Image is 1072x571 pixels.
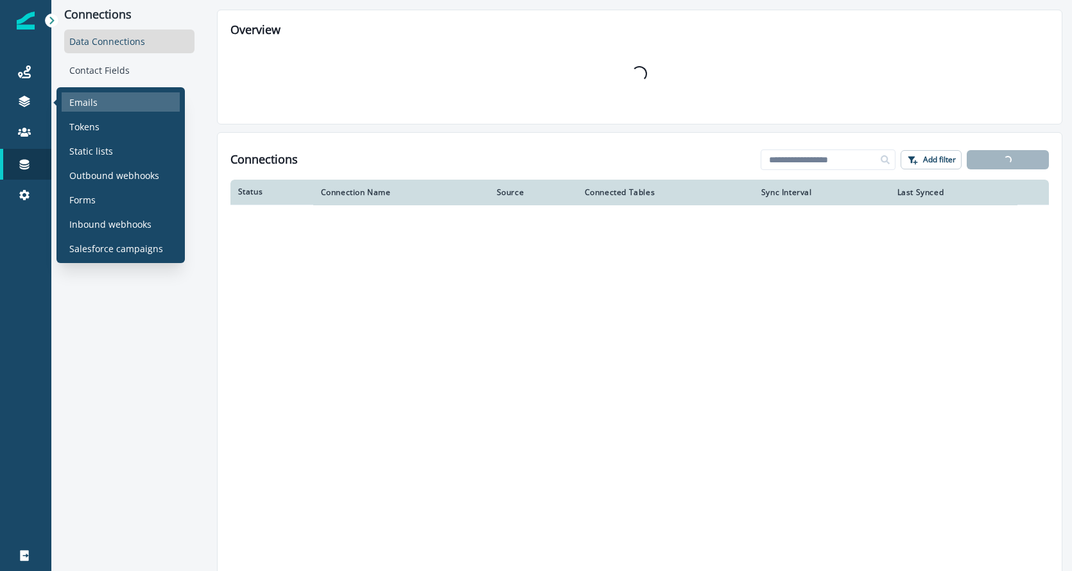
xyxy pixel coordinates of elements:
[230,153,298,167] h1: Connections
[64,30,195,53] div: Data Connections
[69,96,98,109] p: Emails
[69,144,113,158] p: Static lists
[62,141,180,160] a: Static lists
[64,8,195,22] p: Connections
[69,217,151,231] p: Inbound webhooks
[62,214,180,234] a: Inbound webhooks
[238,187,306,197] div: Status
[585,187,746,198] div: Connected Tables
[497,187,569,198] div: Source
[923,155,956,164] p: Add filter
[62,166,180,185] a: Outbound webhooks
[69,120,99,133] p: Tokens
[62,239,180,258] a: Salesforce campaigns
[69,193,96,207] p: Forms
[230,23,1049,37] h2: Overview
[69,242,163,255] p: Salesforce campaigns
[17,12,35,30] img: Inflection
[901,150,962,169] button: Add filter
[69,169,159,182] p: Outbound webhooks
[64,58,195,82] div: Contact Fields
[321,187,481,198] div: Connection Name
[761,187,882,198] div: Sync Interval
[62,190,180,209] a: Forms
[62,117,180,136] a: Tokens
[62,92,180,112] a: Emails
[897,187,1010,198] div: Last Synced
